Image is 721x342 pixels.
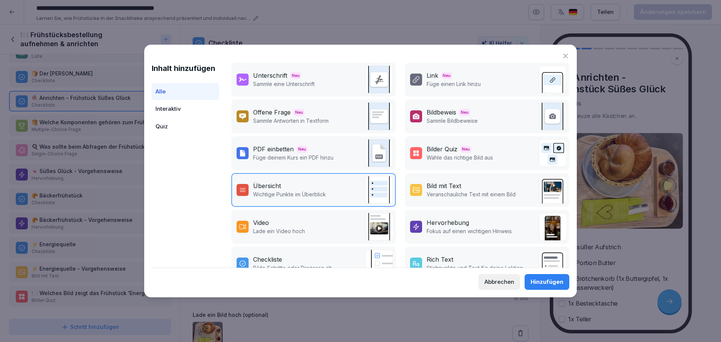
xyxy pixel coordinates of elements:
[427,255,453,264] div: Rich Text
[525,274,569,290] button: Hinzufügen
[152,100,219,118] div: Interaktiv
[427,108,456,117] div: Bildbeweis
[538,176,566,204] img: text_image.png
[253,108,291,117] div: Offene Frage
[478,274,520,290] button: Abbrechen
[365,176,393,204] img: overview.svg
[253,264,332,272] p: Bilde Schritte oder Prozesse ab
[365,66,393,93] img: signature.svg
[253,117,329,125] p: Sammle Antworten in Textform
[365,250,393,277] img: checklist.svg
[290,72,301,79] span: Neu
[253,190,326,198] p: Wichtige Punkte im Überblick
[365,102,393,130] img: text_response.svg
[538,102,566,130] img: image_upload.svg
[538,139,566,167] img: image_quiz.svg
[427,181,461,190] div: Bild mit Text
[441,72,452,79] span: Neu
[427,154,493,161] p: Wähle das richtige Bild aus
[484,278,514,286] div: Abbrechen
[297,146,308,153] span: Neu
[427,71,438,80] div: Link
[253,227,305,235] p: Lade ein Video hoch
[294,109,305,116] span: Neu
[152,83,219,101] div: Alle
[427,190,516,198] p: Veranschauliche Text mit einem Bild
[253,154,333,161] p: Füge deinem Kurs ein PDF hinzu
[253,80,315,88] p: Sammle eine Unterschrift
[538,213,566,241] img: callout.png
[427,264,523,272] p: Stichpunkte und Text für deine Lektion
[427,218,469,227] div: Hervorhebung
[253,71,287,80] div: Unterschrift
[152,118,219,136] div: Quiz
[460,146,471,153] span: Neu
[427,117,478,125] p: Sammle Bildbeweise
[538,66,566,93] img: link.svg
[365,213,393,241] img: video.png
[152,63,219,74] h1: Inhalt hinzufügen
[253,255,282,264] div: Checkliste
[538,250,566,277] img: richtext.svg
[427,227,512,235] p: Fokus auf einen wichtigen Hinweis
[427,145,457,154] div: Bilder Quiz
[365,139,393,167] img: pdf_embed.svg
[253,218,269,227] div: Video
[427,80,481,88] p: Füge einen Link hinzu
[459,109,470,116] span: Neu
[253,181,281,190] div: Übersicht
[253,145,294,154] div: PDF einbetten
[531,278,563,286] div: Hinzufügen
